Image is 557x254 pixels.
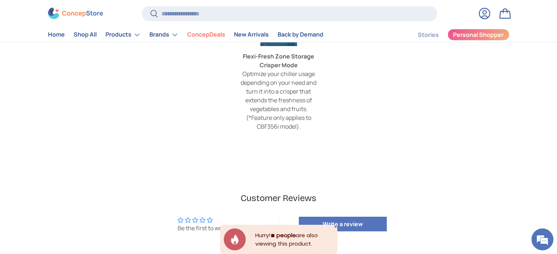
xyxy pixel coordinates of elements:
[334,225,337,228] div: Close
[48,8,103,19] img: ConcepStore
[65,192,493,205] h2: Customer Reviews
[453,32,504,38] span: Personal Shopper
[42,79,101,153] span: We're online!
[101,27,145,42] summary: Products
[299,217,387,231] a: Write a review
[234,28,269,42] a: New Arrivals
[178,224,251,232] div: Be the first to write a review
[38,41,123,50] div: Chat with us now
[187,28,225,42] a: ConcepDeals
[418,28,439,42] a: Stories
[48,28,65,42] a: Home
[48,27,323,42] nav: Primary
[120,4,138,21] div: Minimize live chat window
[278,28,323,42] a: Back by Demand
[400,27,509,42] nav: Secondary
[74,28,97,42] a: Shop All
[448,29,509,41] a: Personal Shopper
[145,27,183,42] summary: Brands
[237,69,320,131] div: Optimize your chiller usage depending on your need and turn it into a crisper that extends the fr...
[243,52,314,69] strong: Flexi-Fresh Zone Storage Crisper Mode
[4,173,140,199] textarea: Type your message and hit 'Enter'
